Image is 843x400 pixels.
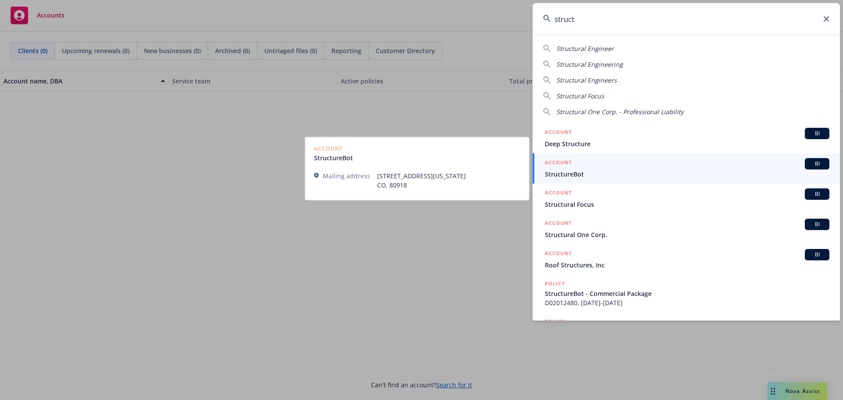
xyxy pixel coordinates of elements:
[533,312,840,350] a: POLICY
[533,123,840,153] a: ACCOUNTBIDeep Structure
[545,219,572,229] h5: ACCOUNT
[533,3,840,35] input: Search...
[545,139,829,148] span: Deep Structure
[556,60,623,68] span: Structural Engineering
[545,289,829,298] span: StructureBot - Commercial Package
[545,260,829,270] span: Roof Structures, Inc
[533,184,840,214] a: ACCOUNTBIStructural Focus
[545,279,565,288] h5: POLICY
[533,244,840,274] a: ACCOUNTBIRoof Structures, Inc
[545,188,572,199] h5: ACCOUNT
[533,274,840,312] a: POLICYStructureBot - Commercial PackageD02012480, [DATE]-[DATE]
[545,317,565,326] h5: POLICY
[545,158,572,169] h5: ACCOUNT
[556,44,614,53] span: Structural Engineer
[545,128,572,138] h5: ACCOUNT
[545,298,829,307] span: D02012480, [DATE]-[DATE]
[556,108,684,116] span: Structural One Corp. - Professional Liability
[545,169,829,179] span: StructureBot
[556,76,617,84] span: Structural Engineers
[545,200,829,209] span: Structural Focus
[808,251,826,259] span: BI
[533,214,840,244] a: ACCOUNTBIStructural One Corp.
[533,153,840,184] a: ACCOUNTBIStructureBot
[808,130,826,137] span: BI
[808,160,826,168] span: BI
[545,230,829,239] span: Structural One Corp.
[808,190,826,198] span: BI
[545,249,572,259] h5: ACCOUNT
[556,92,604,100] span: Structural Focus
[808,220,826,228] span: BI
